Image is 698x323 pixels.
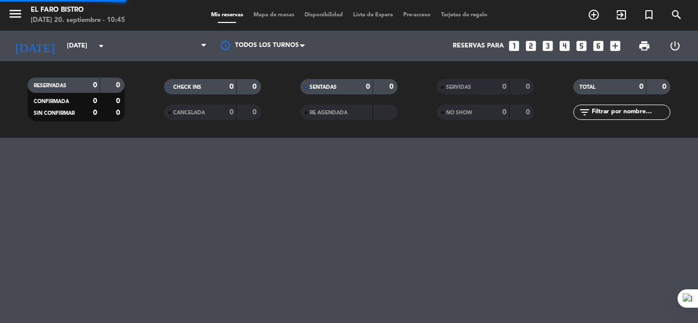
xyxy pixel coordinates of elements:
[229,109,234,116] strong: 0
[366,83,370,90] strong: 0
[31,5,125,15] div: El Faro Bistro
[526,83,532,90] strong: 0
[116,97,122,105] strong: 0
[93,82,97,89] strong: 0
[592,39,605,53] i: looks_6
[453,42,504,49] span: Reservas para
[8,6,23,25] button: menu
[591,107,670,118] input: Filtrar por nombre...
[252,109,259,116] strong: 0
[446,110,472,115] span: NO SHOW
[524,39,538,53] i: looks_two
[662,83,668,90] strong: 0
[8,35,62,57] i: [DATE]
[670,9,683,21] i: search
[541,39,554,53] i: looks_3
[310,85,337,90] span: SENTADAS
[348,12,398,18] span: Lista de Espera
[299,12,348,18] span: Disponibilidad
[502,109,506,116] strong: 0
[526,109,532,116] strong: 0
[575,39,588,53] i: looks_5
[669,40,681,52] i: power_settings_new
[31,15,125,26] div: [DATE] 20. septiembre - 10:45
[638,40,650,52] span: print
[558,39,571,53] i: looks_4
[173,110,205,115] span: CANCELADA
[609,39,622,53] i: add_box
[310,110,347,115] span: RE AGENDADA
[436,12,493,18] span: Tarjetas de regalo
[660,31,690,61] div: LOG OUT
[173,85,201,90] span: CHECK INS
[8,6,23,21] i: menu
[615,9,627,21] i: exit_to_app
[446,85,471,90] span: SERVIDAS
[206,12,248,18] span: Mis reservas
[578,106,591,118] i: filter_list
[588,9,600,21] i: add_circle_outline
[95,40,107,52] i: arrow_drop_down
[93,109,97,116] strong: 0
[116,109,122,116] strong: 0
[502,83,506,90] strong: 0
[248,12,299,18] span: Mapa de mesas
[639,83,643,90] strong: 0
[643,9,655,21] i: turned_in_not
[34,83,66,88] span: RESERVADAS
[93,97,97,105] strong: 0
[507,39,521,53] i: looks_one
[579,85,595,90] span: TOTAL
[389,83,395,90] strong: 0
[34,111,75,116] span: SIN CONFIRMAR
[398,12,436,18] span: Pre-acceso
[34,99,69,104] span: CONFIRMADA
[229,83,234,90] strong: 0
[252,83,259,90] strong: 0
[116,82,122,89] strong: 0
